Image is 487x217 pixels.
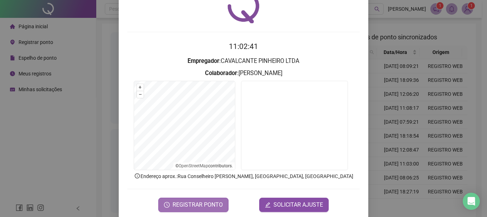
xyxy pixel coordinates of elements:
h3: : CAVALCANTE PINHEIRO LTDA [127,56,360,66]
a: OpenStreetMap [179,163,208,168]
span: clock-circle [164,202,170,208]
span: SOLICITAR AJUSTE [273,201,323,209]
strong: Colaborador [205,70,237,77]
time: 11:02:41 [229,42,258,51]
button: REGISTRAR PONTO [158,198,229,212]
p: Endereço aprox. : Rua Conselheiro [PERSON_NAME], [GEOGRAPHIC_DATA], [GEOGRAPHIC_DATA] [127,172,360,180]
button: editSOLICITAR AJUSTE [259,198,329,212]
h3: : [PERSON_NAME] [127,69,360,78]
div: Open Intercom Messenger [463,193,480,210]
span: edit [265,202,271,208]
button: – [137,91,144,98]
li: © contributors. [175,163,233,168]
span: info-circle [134,173,140,179]
button: + [137,84,144,91]
strong: Empregador [188,58,219,64]
span: REGISTRAR PONTO [173,201,223,209]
